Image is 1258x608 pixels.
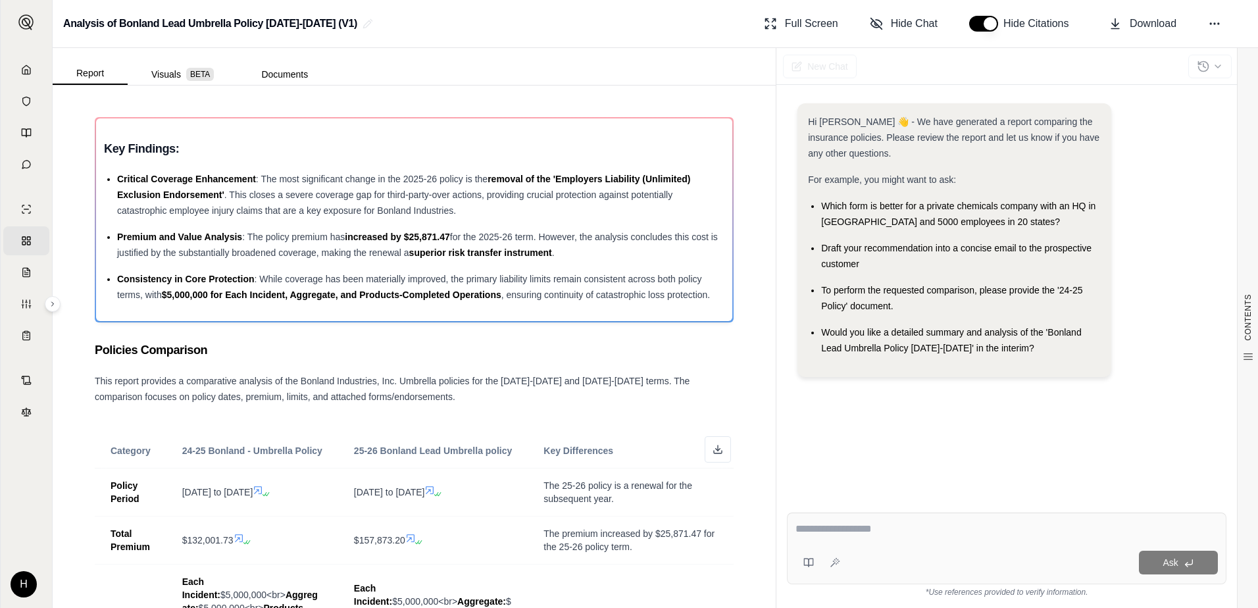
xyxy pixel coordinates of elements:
[1163,557,1178,568] span: Ask
[808,174,956,185] span: For example, you might want to ask:
[354,445,512,456] span: 25-26 Bonland Lead Umbrella policy
[3,397,49,426] a: Legal Search Engine
[3,55,49,84] a: Home
[128,64,238,85] button: Visuals
[45,296,61,312] button: Expand sidebar
[354,535,405,545] span: $157,873.20
[3,87,49,116] a: Documents Vault
[111,445,151,456] span: Category
[117,174,256,184] span: Critical Coverage Enhancement
[552,247,555,258] span: .
[345,232,450,242] span: increased by $25,871.47
[3,195,49,224] a: Single Policy
[821,285,1082,311] span: To perform the requested comparison, please provide the '24-25 Policy' document.
[3,321,49,350] a: Coverage Table
[3,226,49,255] a: Policy Comparisons
[543,480,692,504] span: The 25-26 policy is a renewal for the subsequent year.
[1243,294,1253,341] span: CONTENTS
[117,274,254,284] span: Consistency in Core Protection
[182,576,220,600] strong: Each Incident:
[501,290,711,300] span: , ensuring continuity of catastrophic loss protection.
[3,258,49,287] a: Claim Coverage
[117,232,242,242] span: Premium and Value Analysis
[95,343,207,357] strong: Policies Comparison
[759,11,843,37] button: Full Screen
[63,12,357,36] h2: Analysis of Bonland Lead Umbrella Policy [DATE]-[DATE] (V1)
[354,583,392,607] strong: Each Incident:
[821,201,1095,227] span: Which form is better for a private chemicals company with an HQ in [GEOGRAPHIC_DATA] and 5000 emp...
[821,243,1092,269] span: Draft your recommendation into a concise email to the prospective customer
[1003,16,1077,32] span: Hide Citations
[111,528,150,552] span: Total Premium
[162,290,501,300] span: $5,000,000 for Each Incident, Aggregate, and Products-Completed Operations
[543,445,613,456] span: Key Differences
[3,150,49,179] a: Chat
[409,247,552,258] span: superior risk transfer instrument
[3,290,49,318] a: Custom Report
[11,571,37,597] div: H
[3,118,49,147] a: Prompt Library
[543,528,715,552] span: The premium increased by $25,871.47 for the 25-26 policy term.
[53,63,128,85] button: Report
[891,16,938,32] span: Hide Chat
[787,584,1226,597] div: *Use references provided to verify information.
[705,436,731,463] button: Download as Excel
[117,190,672,216] span: . This closes a severe coverage gap for third-party-over actions, providing crucial protection ag...
[242,232,345,242] span: : The policy premium has
[117,274,702,300] span: : While coverage has been materially improved, the primary liability limits remain consistent acr...
[111,480,139,504] span: Policy Period
[186,68,214,81] span: BETA
[13,9,39,36] button: Expand sidebar
[808,116,1099,159] span: Hi [PERSON_NAME] 👋 - We have generated a report comparing the insurance policies. Please review t...
[104,137,724,161] h3: Key Findings:
[457,596,506,607] strong: Aggregate:
[3,366,49,395] a: Contract Analysis
[256,174,488,184] span: : The most significant change in the 2025-26 policy is the
[182,487,253,497] span: [DATE] to [DATE]
[821,327,1081,353] span: Would you like a detailed summary and analysis of the 'Bonland Lead Umbrella Policy [DATE]-[DATE]...
[1103,11,1182,37] button: Download
[182,445,322,456] span: 24-25 Bonland - Umbrella Policy
[238,64,332,85] button: Documents
[785,16,838,32] span: Full Screen
[182,535,234,545] span: $132,001.73
[1130,16,1176,32] span: Download
[1139,551,1218,574] button: Ask
[95,376,690,402] span: This report provides a comparative analysis of the Bonland Industries, Inc. Umbrella policies for...
[354,487,425,497] span: [DATE] to [DATE]
[18,14,34,30] img: Expand sidebar
[865,11,943,37] button: Hide Chat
